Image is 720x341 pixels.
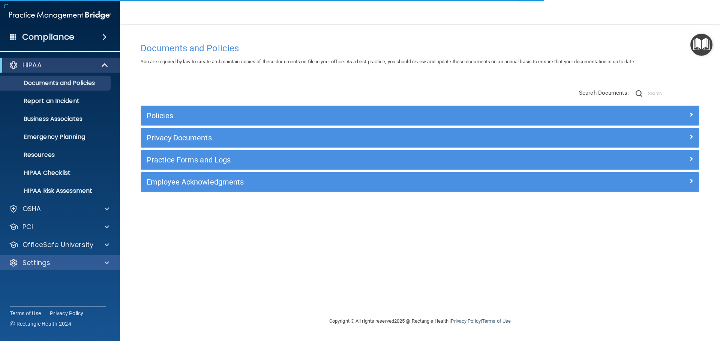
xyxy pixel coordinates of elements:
[147,178,554,186] h5: Employee Acknowledgments
[22,204,41,213] p: OSHA
[690,34,712,56] button: Open Resource Center
[9,204,109,213] a: OSHA
[22,222,33,231] p: PCI
[579,89,629,96] span: Search Documents:
[22,61,42,70] p: HIPAA
[5,187,107,195] p: HIPAA Risk Assessment
[147,132,693,144] a: Privacy Documents
[141,59,635,64] span: You are required by law to create and maintain copies of these documents on file in your office. ...
[648,88,699,99] input: Search
[147,110,693,122] a: Policies
[9,240,109,249] a: OfficeSafe University
[283,309,557,333] div: Copyright © All rights reserved 2025 @ Rectangle Health | |
[5,133,107,141] p: Emergency Planning
[636,90,642,97] img: ic-search.3b580494.png
[22,240,93,249] p: OfficeSafe University
[22,258,50,267] p: Settings
[147,112,554,120] h5: Policies
[147,134,554,142] h5: Privacy Documents
[5,151,107,159] p: Resources
[147,154,693,166] a: Practice Forms and Logs
[147,176,693,188] a: Employee Acknowledgments
[9,258,109,267] a: Settings
[5,115,107,123] p: Business Associates
[5,169,107,177] p: HIPAA Checklist
[9,8,111,23] img: PMB logo
[9,222,109,231] a: PCI
[9,61,109,70] a: HIPAA
[5,97,107,105] p: Report an Incident
[10,320,71,328] span: Ⓒ Rectangle Health 2024
[451,318,480,324] a: Privacy Policy
[482,318,511,324] a: Terms of Use
[5,79,107,87] p: Documents and Policies
[10,310,41,317] a: Terms of Use
[22,32,74,42] h4: Compliance
[141,43,699,53] h4: Documents and Policies
[147,156,554,164] h5: Practice Forms and Logs
[50,310,84,317] a: Privacy Policy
